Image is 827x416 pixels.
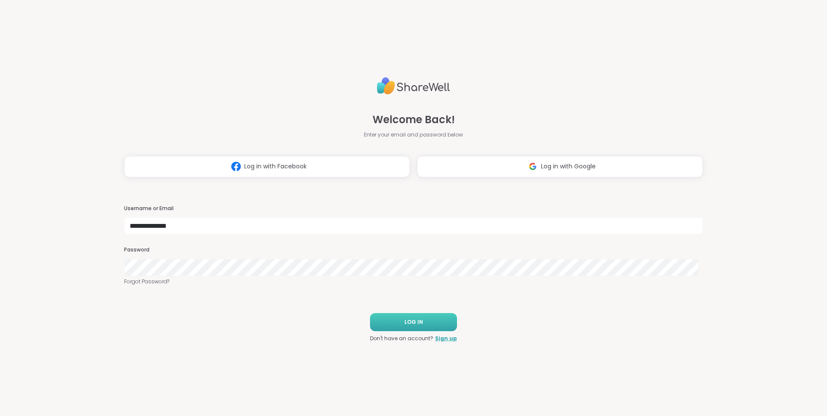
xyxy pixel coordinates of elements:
[124,205,703,212] h3: Username or Email
[244,162,307,171] span: Log in with Facebook
[370,335,433,342] span: Don't have an account?
[124,278,703,286] a: Forgot Password?
[373,112,455,127] span: Welcome Back!
[525,158,541,174] img: ShareWell Logomark
[124,246,703,254] h3: Password
[228,158,244,174] img: ShareWell Logomark
[377,74,450,98] img: ShareWell Logo
[364,131,463,139] span: Enter your email and password below
[417,156,703,177] button: Log in with Google
[435,335,457,342] a: Sign up
[404,318,423,326] span: LOG IN
[541,162,596,171] span: Log in with Google
[370,313,457,331] button: LOG IN
[124,156,410,177] button: Log in with Facebook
